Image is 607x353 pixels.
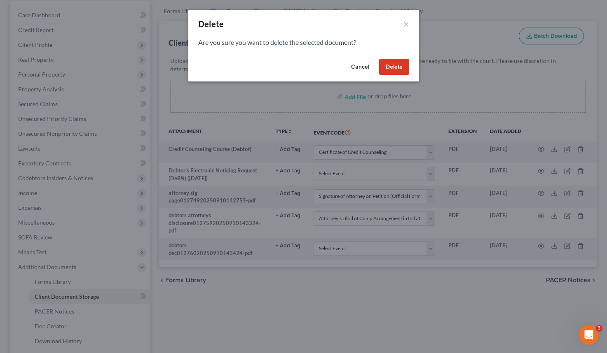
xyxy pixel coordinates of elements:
button: × [403,19,409,29]
button: Delete [379,59,409,75]
div: Delete [198,18,224,30]
span: 3 [596,325,602,332]
button: Cancel [345,59,376,75]
iframe: Intercom live chat [579,325,599,345]
p: Are you sure you want to delete the selected document? [198,38,409,47]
